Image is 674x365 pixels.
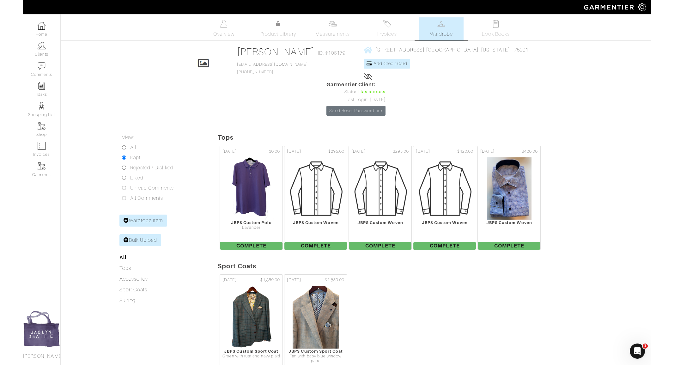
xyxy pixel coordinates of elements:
[341,46,506,54] a: [STREET_ADDRESS] [GEOGRAPHIC_DATA], [US_STATE] - 75201
[206,286,251,349] img: 6F7H816B6tDSrZbg2wGuKeUi
[262,349,324,354] div: JBPS Custom Sport Coat
[407,30,430,38] span: Wardrobe
[97,265,108,271] a: Tops
[197,220,260,225] div: JBPS Custom Polo
[326,220,389,225] div: JBPS Custom Woven
[15,22,23,30] img: dashboard-icon-dbcd8f5a0b271acd01030246c82b418ddd0df26cd7fceb0bd07c9910d44c42f6.png
[262,220,324,225] div: JBPS Custom Woven
[238,277,257,283] span: $1,859.00
[206,157,252,220] img: YH8NrUFD6yeQJQzcb7TH8b7V
[197,242,260,250] span: Complete
[304,81,362,88] span: Garmentier Client:
[341,59,387,69] a: Add Credit Card
[306,149,322,155] span: $295.00
[200,149,214,155] span: [DATE]
[15,122,23,130] img: garments-icon-b7da505a4dc4fd61783c78ac3ca0ef83fa9d6f193b1c9dc38574b1d14d53ca28.png
[97,298,113,303] a: Suiting
[97,234,139,246] a: Bulk Upload
[238,30,273,38] span: Product Library
[326,242,389,250] span: Complete
[246,149,257,155] span: $0.00
[459,30,487,38] span: Look Books
[264,149,278,155] span: [DATE]
[352,47,506,53] span: [STREET_ADDRESS] [GEOGRAPHIC_DATA], [US_STATE] - 75201
[107,164,151,172] label: Rejected / Disliked
[214,62,285,67] a: [EMAIL_ADDRESS][DOMAIN_NAME]
[197,20,205,28] img: basicinfo-40fd8af6dae0f16599ec9e87c0ef1c0a1fdea2edbe929e3d69a839185d80c458.svg
[469,20,477,28] img: todo-9ac3debb85659649dc8f770b8b6100bb5dab4b48dedcbae339e5042a72dfd3cc.svg
[99,134,111,141] label: View:
[179,17,223,40] a: Overview
[107,154,118,161] label: Kept
[107,194,141,202] label: All Comments
[195,262,628,270] h5: Sport Coats
[434,149,451,155] span: $420.00
[15,82,23,90] img: reminder-icon-8004d30b9f0a5d33ae49ab947aed9ed385cf756f9e5892f1edd6e32f2345188e.png
[397,17,441,40] a: Wardrobe
[15,42,23,50] img: clients-icon-6bae9207a08558b7cb47a8932f037763ab4055f8c8b6bfacd5dc20c3e0201464.png
[451,17,495,40] a: Look Books
[15,142,23,150] img: orders-icon-0abe47150d42831381b5fb84f609e132dff9fe21cb692f30cb5eec754e2cba89.png
[196,145,261,251] a: [DATE] $0.00 JBPS Custom Polo Lavender Complete
[97,254,104,260] a: All
[370,149,386,155] span: $295.00
[390,145,454,251] a: [DATE] $420.00 JBPS Custom Woven Complete
[97,276,125,282] a: Accessories
[262,242,324,250] span: Complete
[302,277,322,283] span: $1,859.00
[195,134,628,141] h5: Tops
[107,174,120,182] label: Liked
[607,344,622,359] iframe: Intercom live chat
[233,20,277,38] a: Product Library
[107,184,151,192] label: Unread Comments
[391,157,452,220] img: Mens_Woven-3af304f0b202ec9cb0a26b9503a50981a6fda5c95ab5ec1cadae0dbe11e5085a.png
[97,287,125,293] a: Sport Coats
[455,220,518,225] div: JBPS Custom Woven
[295,49,323,57] span: ID: #106179
[454,145,519,251] a: [DATE] $420.00 JBPS Custom Woven Complete
[342,17,386,40] a: Invoices
[214,62,285,74] span: [PHONE_NUMBER]
[15,162,23,170] img: garments-icon-b7da505a4dc4fd61783c78ac3ca0ef83fa9d6f193b1c9dc38574b1d14d53ca28.png
[620,344,625,349] span: 1
[261,145,325,251] a: [DATE] $295.00 JBPS Custom Woven Complete
[15,102,23,110] img: stylists-icon-eb353228a002819b7ec25b43dbf5f0378dd9e0616d9560372ff212230b889e62.png
[499,149,515,155] span: $420.00
[270,286,316,349] img: nRBjTQjfnzUVfyX13HMxPTyf
[355,30,374,38] span: Invoices
[197,225,260,230] div: Lavender
[288,17,332,40] a: Measurements
[107,144,113,151] label: All
[293,30,327,38] span: Measurements
[391,220,453,225] div: JBPS Custom Woven
[197,354,260,359] div: Green with rust and navy plaid
[393,149,407,155] span: [DATE]
[197,349,260,354] div: JBPS Custom Sport Coat
[455,242,518,250] span: Complete
[304,96,362,103] div: Last Login: [DATE]
[558,2,616,13] img: garmentier-logo-header-white-b43fb05a5012e4ada735d5af1a66efaba907eab6374d6393d1fbf88cb4ef424d.png
[190,30,211,38] span: Overview
[616,3,623,11] img: gear-icon-white-bd11855cb880d31180b6d7d6211b90ccbf57a29d726f0c71d8c61bd08dd39cc2.png
[336,88,363,95] span: Has access
[304,88,362,95] div: Status:
[15,62,23,70] img: comment-icon-a0a6a9ef722e966f86d9cbdc48e553b5cf19dbc54f86b18d962a5391bc8f6eb6.png
[415,20,422,28] img: wardrobe-487a4870c1b7c33e795ec22d11cfc2ed9d08956e64fb3008fe2437562e282088.svg
[329,149,343,155] span: [DATE]
[351,61,385,66] span: Add Credit Card
[458,149,471,155] span: [DATE]
[464,157,509,220] img: 63vtE6jvhGK8dHKPcbapEjt3
[391,242,453,250] span: Complete
[264,277,278,283] span: [DATE]
[262,157,324,220] img: Mens_Woven-3af304f0b202ec9cb0a26b9503a50981a6fda5c95ab5ec1cadae0dbe11e5085a.png
[200,277,214,283] span: [DATE]
[304,106,362,116] a: Send Reset Password link
[306,20,314,28] img: measurements-466bbee1fd09ba9460f595b01e5d73f9e2bff037440d3c8f018324cb6cdf7a4a.svg
[262,354,324,364] div: Tan with baby blue window pane
[360,20,368,28] img: orders-27d20c2124de7fd6de4e0e44c1d41de31381a507db9b33961299e4e07d508b8c.svg
[97,215,145,227] a: Wardrobe Item
[214,46,292,58] a: [PERSON_NAME]
[325,145,390,251] a: [DATE] $295.00 JBPS Custom Woven Complete
[327,157,388,220] img: Mens_Woven-3af304f0b202ec9cb0a26b9503a50981a6fda5c95ab5ec1cadae0dbe11e5085a.png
